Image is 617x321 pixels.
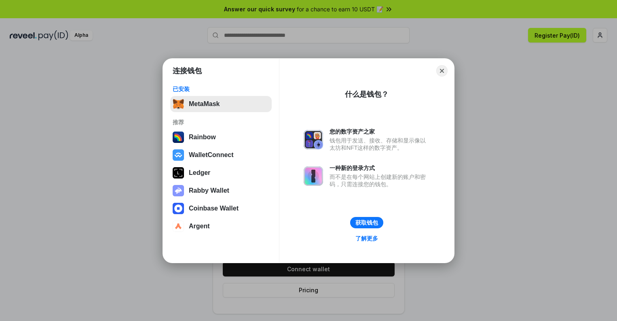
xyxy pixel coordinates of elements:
img: svg+xml,%3Csvg%20xmlns%3D%22http%3A%2F%2Fwww.w3.org%2F2000%2Fsvg%22%20fill%3D%22none%22%20viewBox... [173,185,184,196]
div: Rabby Wallet [189,187,229,194]
div: Coinbase Wallet [189,205,239,212]
div: Argent [189,223,210,230]
div: 了解更多 [355,235,378,242]
div: 而不是在每个网站上创建新的账户和密码，只需连接您的钱包。 [330,173,430,188]
button: Rainbow [170,129,272,145]
img: svg+xml,%3Csvg%20width%3D%2228%22%20height%3D%2228%22%20viewBox%3D%220%200%2028%2028%22%20fill%3D... [173,221,184,232]
div: MetaMask [189,100,220,108]
button: Argent [170,218,272,234]
div: 推荐 [173,119,269,126]
div: Rainbow [189,134,216,141]
div: Ledger [189,169,210,176]
img: svg+xml,%3Csvg%20width%3D%2228%22%20height%3D%2228%22%20viewBox%3D%220%200%2028%2028%22%20fill%3D... [173,149,184,161]
img: svg+xml,%3Csvg%20xmlns%3D%22http%3A%2F%2Fwww.w3.org%2F2000%2Fsvg%22%20width%3D%2228%22%20height%3... [173,167,184,179]
div: 钱包用于发送、接收、存储和显示像以太坊和NFT这样的数字资产。 [330,137,430,151]
a: 了解更多 [351,233,383,244]
button: Rabby Wallet [170,183,272,199]
img: svg+xml,%3Csvg%20width%3D%2228%22%20height%3D%2228%22%20viewBox%3D%220%200%2028%2028%22%20fill%3D... [173,203,184,214]
button: 获取钱包 [350,217,383,228]
div: 您的数字资产之家 [330,128,430,135]
button: WalletConnect [170,147,272,163]
h1: 连接钱包 [173,66,202,76]
img: svg+xml,%3Csvg%20fill%3D%22none%22%20height%3D%2233%22%20viewBox%3D%220%200%2035%2033%22%20width%... [173,98,184,110]
div: 一种新的登录方式 [330,164,430,172]
button: Coinbase Wallet [170,200,272,217]
div: WalletConnect [189,151,234,159]
button: Ledger [170,165,272,181]
button: Close [436,65,448,77]
div: 获取钱包 [355,219,378,226]
img: svg+xml,%3Csvg%20xmlns%3D%22http%3A%2F%2Fwww.w3.org%2F2000%2Fsvg%22%20fill%3D%22none%22%20viewBox... [304,166,323,186]
img: svg+xml,%3Csvg%20width%3D%22120%22%20height%3D%22120%22%20viewBox%3D%220%200%20120%20120%22%20fil... [173,132,184,143]
div: 已安装 [173,85,269,93]
img: svg+xml,%3Csvg%20xmlns%3D%22http%3A%2F%2Fwww.w3.org%2F2000%2Fsvg%22%20fill%3D%22none%22%20viewBox... [304,130,323,149]
div: 什么是钱包？ [345,89,389,99]
button: MetaMask [170,96,272,112]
